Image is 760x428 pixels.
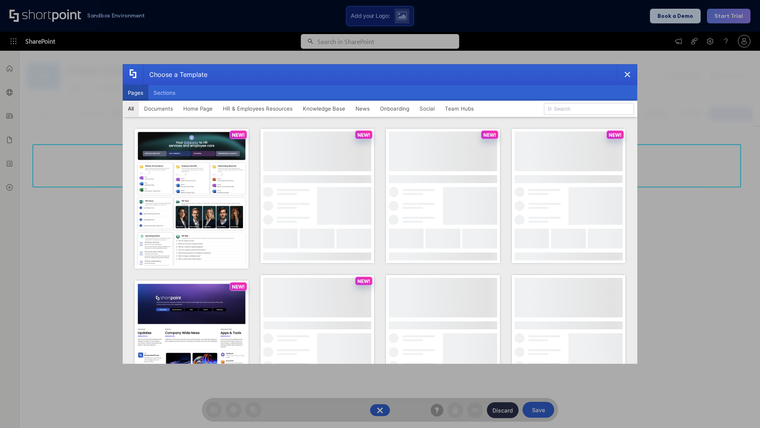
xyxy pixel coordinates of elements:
[544,103,634,115] input: Search
[178,101,218,117] button: Home Page
[357,278,370,284] p: NEW!
[298,101,350,117] button: Knowledge Base
[483,132,496,138] p: NEW!
[375,101,414,117] button: Onboarding
[357,132,370,138] p: NEW!
[148,85,180,101] button: Sections
[123,64,637,364] div: template selector
[609,132,621,138] p: NEW!
[440,101,479,117] button: Team Hubs
[143,65,207,84] div: Choose a Template
[232,284,245,290] p: NEW!
[218,101,298,117] button: HR & Employees Resources
[123,85,148,101] button: Pages
[123,101,139,117] button: All
[414,101,440,117] button: Social
[720,390,760,428] iframe: Chat Widget
[350,101,375,117] button: News
[232,132,245,138] p: NEW!
[139,101,178,117] button: Documents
